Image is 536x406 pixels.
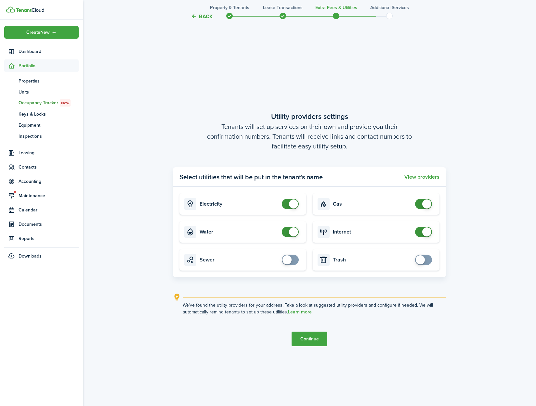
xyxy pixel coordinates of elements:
[19,122,79,129] span: Equipment
[26,30,50,35] span: Create New
[4,108,79,120] a: Keys & Locks
[19,192,79,199] span: Maintenance
[19,48,79,55] span: Dashboard
[179,172,323,182] panel-main-title: Select utilities that will be put in the tenant's name
[4,120,79,131] a: Equipment
[200,257,279,263] card-title: Sewer
[263,4,303,11] h3: Lease Transactions
[370,4,409,11] h3: Additional Services
[4,131,79,142] a: Inspections
[19,149,79,156] span: Leasing
[4,45,79,58] a: Dashboard
[4,97,79,108] a: Occupancy TrackerNew
[19,253,42,260] span: Downloads
[210,4,249,11] h3: Property & Tenants
[4,75,79,86] a: Properties
[19,164,79,171] span: Contacts
[173,293,181,301] i: outline
[19,62,79,69] span: Portfolio
[19,99,79,107] span: Occupancy Tracker
[6,6,15,13] img: TenantCloud
[200,229,279,235] card-title: Water
[333,229,412,235] card-title: Internet
[19,89,79,95] span: Units
[19,133,79,140] span: Inspections
[292,332,327,346] button: Continue
[288,310,312,315] a: Learn more
[4,26,79,39] button: Open menu
[19,111,79,118] span: Keys & Locks
[19,207,79,213] span: Calendar
[16,8,44,12] img: TenantCloud
[19,178,79,185] span: Accounting
[333,201,412,207] card-title: Gas
[191,13,213,20] button: Back
[183,302,446,315] explanation-description: We've found the utility providers for your address. Take a look at suggested utility providers an...
[61,100,69,106] span: New
[4,232,79,245] a: Reports
[200,201,279,207] card-title: Electricity
[333,257,412,263] card-title: Trash
[19,78,79,84] span: Properties
[173,111,446,122] wizard-step-header-title: Utility providers settings
[19,221,79,228] span: Documents
[404,174,439,180] button: View providers
[19,235,79,242] span: Reports
[173,122,446,151] wizard-step-header-description: Tenants will set up services on their own and provide you their confirmation numbers. Tenants wil...
[315,4,357,11] h3: Extra fees & Utilities
[4,86,79,97] a: Units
